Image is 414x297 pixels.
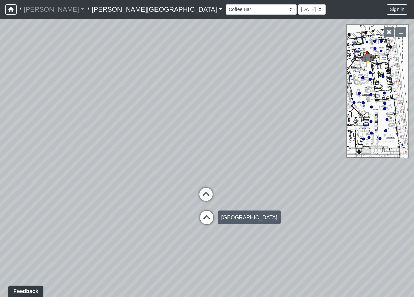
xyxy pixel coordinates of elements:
a: [PERSON_NAME] [24,3,85,16]
a: [PERSON_NAME][GEOGRAPHIC_DATA] [92,3,223,16]
iframe: Ybug feedback widget [5,284,45,297]
span: / [85,3,92,16]
span: / [17,3,24,16]
div: [GEOGRAPHIC_DATA] [218,211,281,224]
button: Sign in [387,4,407,15]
